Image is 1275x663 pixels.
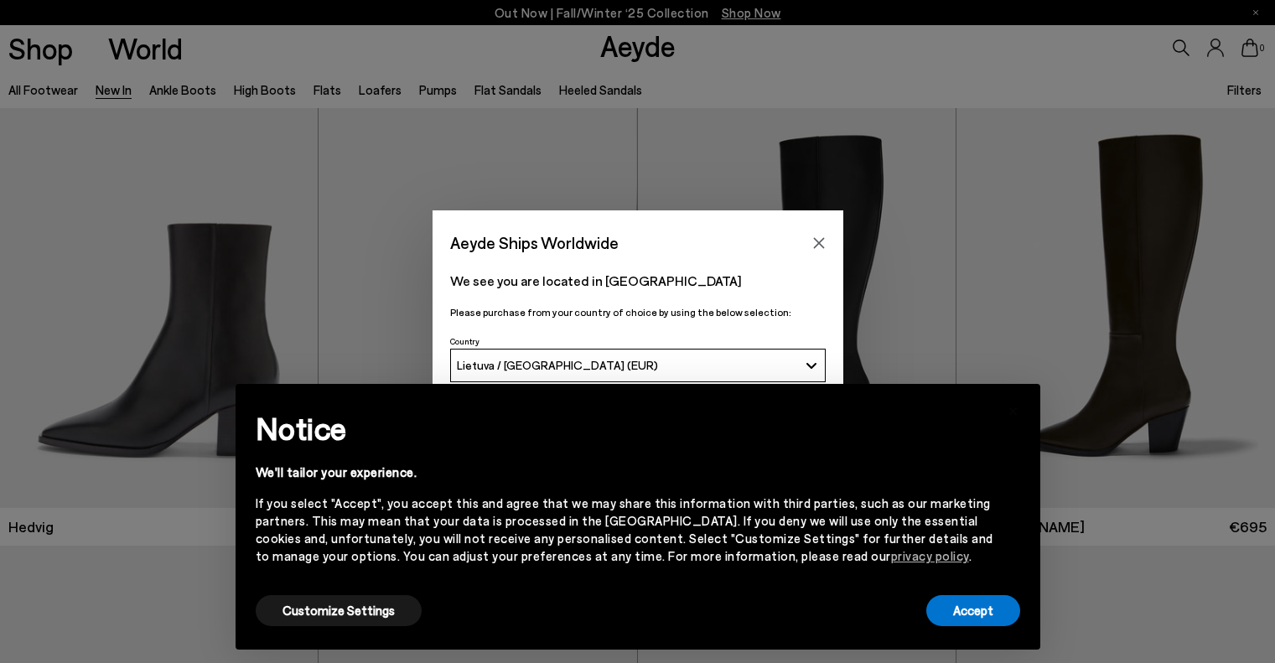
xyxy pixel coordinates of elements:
button: Close this notice [993,389,1034,429]
div: If you select "Accept", you accept this and agree that we may share this information with third p... [256,495,993,565]
span: Country [450,336,479,346]
a: privacy policy [891,548,969,563]
span: Aeyde Ships Worldwide [450,228,619,257]
button: Accept [926,595,1020,626]
p: Please purchase from your country of choice by using the below selection: [450,304,826,320]
div: We'll tailor your experience. [256,464,993,481]
button: Close [806,230,832,256]
span: × [1008,396,1019,421]
button: Customize Settings [256,595,422,626]
span: Lietuva / [GEOGRAPHIC_DATA] (EUR) [457,358,658,372]
p: We see you are located in [GEOGRAPHIC_DATA] [450,271,826,291]
h2: Notice [256,407,993,450]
